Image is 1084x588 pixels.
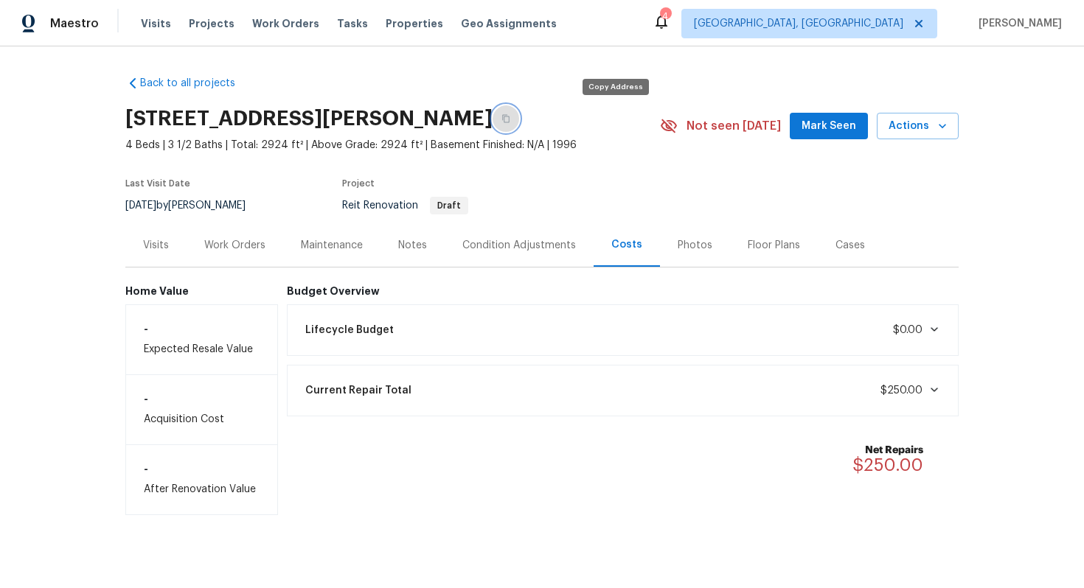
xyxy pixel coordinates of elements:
[973,16,1062,31] span: [PERSON_NAME]
[125,285,278,297] h6: Home Value
[660,9,670,24] div: 4
[893,325,923,335] span: $0.00
[125,179,190,188] span: Last Visit Date
[141,16,171,31] span: Visits
[462,238,576,253] div: Condition Adjustments
[252,16,319,31] span: Work Orders
[889,117,947,136] span: Actions
[305,323,394,337] span: Lifecycle Budget
[835,238,865,253] div: Cases
[50,16,99,31] span: Maestro
[189,16,234,31] span: Projects
[611,237,642,252] div: Costs
[337,18,368,29] span: Tasks
[461,16,557,31] span: Geo Assignments
[125,200,156,211] span: [DATE]
[125,76,267,91] a: Back to all projects
[678,238,712,253] div: Photos
[880,385,923,396] span: $250.00
[305,383,411,398] span: Current Repair Total
[125,111,493,126] h2: [STREET_ADDRESS][PERSON_NAME]
[748,238,800,253] div: Floor Plans
[144,463,260,475] h6: -
[144,393,260,405] h6: -
[398,238,427,253] div: Notes
[144,323,260,335] h6: -
[790,113,868,140] button: Mark Seen
[386,16,443,31] span: Properties
[694,16,903,31] span: [GEOGRAPHIC_DATA], [GEOGRAPHIC_DATA]
[431,201,467,210] span: Draft
[125,375,278,444] div: Acquisition Cost
[342,200,468,211] span: Reit Renovation
[877,113,959,140] button: Actions
[687,119,781,133] span: Not seen [DATE]
[125,444,278,515] div: After Renovation Value
[125,197,263,214] div: by [PERSON_NAME]
[301,238,363,253] div: Maintenance
[125,304,278,375] div: Expected Resale Value
[852,456,923,474] span: $250.00
[342,179,375,188] span: Project
[125,138,660,153] span: 4 Beds | 3 1/2 Baths | Total: 2924 ft² | Above Grade: 2924 ft² | Basement Finished: N/A | 1996
[143,238,169,253] div: Visits
[204,238,265,253] div: Work Orders
[852,443,923,458] b: Net Repairs
[802,117,856,136] span: Mark Seen
[287,285,959,297] h6: Budget Overview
